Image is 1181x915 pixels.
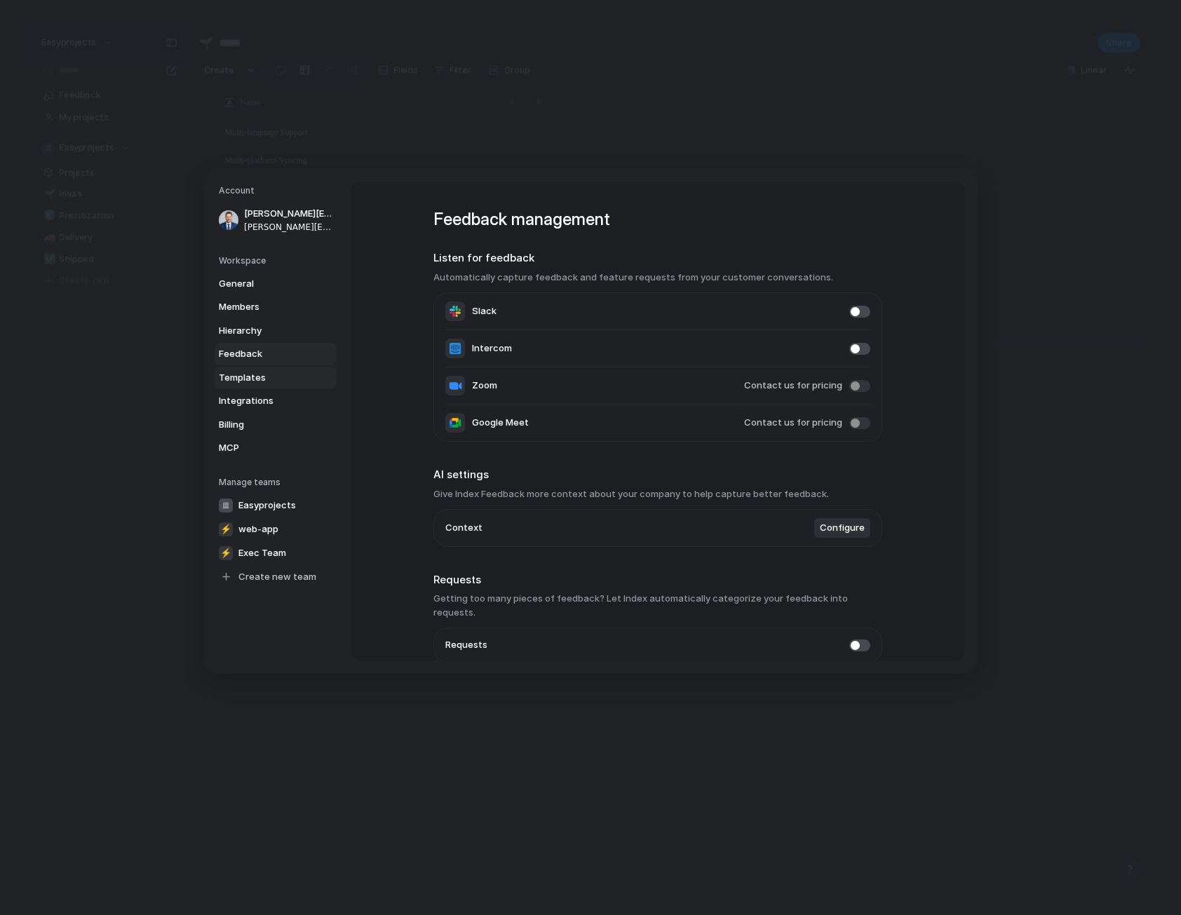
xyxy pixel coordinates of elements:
span: Members [219,300,309,314]
span: Contact us for pricing [744,379,842,393]
h2: Listen for feedback [433,250,882,266]
span: MCP [219,441,309,455]
h3: Getting too many pieces of feedback? Let Index automatically categorize your feedback into requests. [433,592,882,619]
div: ⚡ [219,545,233,560]
span: web-app [238,522,278,536]
a: [PERSON_NAME][EMAIL_ADDRESS][PERSON_NAME][PERSON_NAME][EMAIL_ADDRESS][PERSON_NAME] [215,203,337,238]
span: Intercom [472,341,512,355]
a: Billing [215,413,337,435]
h2: AI settings [433,467,882,483]
span: Context [445,521,482,535]
span: Hierarchy [219,323,309,337]
a: General [215,272,337,294]
a: ⚡web-app [215,517,337,540]
span: Contact us for pricing [744,416,842,430]
button: Configure [814,518,870,538]
span: Integrations [219,394,309,408]
h3: Automatically capture feedback and feature requests from your customer conversations. [433,270,882,284]
span: Feedback [219,347,309,361]
div: ⚡ [219,522,233,536]
span: Templates [219,370,309,384]
span: Create new team [238,570,316,584]
span: [PERSON_NAME][EMAIL_ADDRESS][PERSON_NAME] [244,207,334,221]
a: Integrations [215,390,337,412]
a: Create new team [215,565,337,588]
span: [PERSON_NAME][EMAIL_ADDRESS][PERSON_NAME] [244,220,334,233]
span: Slack [472,304,497,318]
a: ⚡Exec Team [215,541,337,564]
span: Configure [820,521,865,535]
a: Feedback [215,343,337,365]
span: General [219,276,309,290]
h5: Manage teams [219,475,337,488]
h2: Requests [433,571,882,588]
span: Zoom [472,379,497,393]
a: Easyprojects [215,494,337,516]
span: Easyprojects [238,499,296,513]
a: Templates [215,366,337,388]
h3: Give Index Feedback more context about your company to help capture better feedback. [433,487,882,501]
h5: Account [219,184,337,197]
a: MCP [215,437,337,459]
h5: Workspace [219,254,337,266]
h1: Feedback management [433,207,882,232]
span: Billing [219,417,309,431]
a: Hierarchy [215,319,337,341]
span: Requests [445,638,487,652]
span: Exec Team [238,546,286,560]
a: Members [215,296,337,318]
span: Google Meet [472,416,529,430]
